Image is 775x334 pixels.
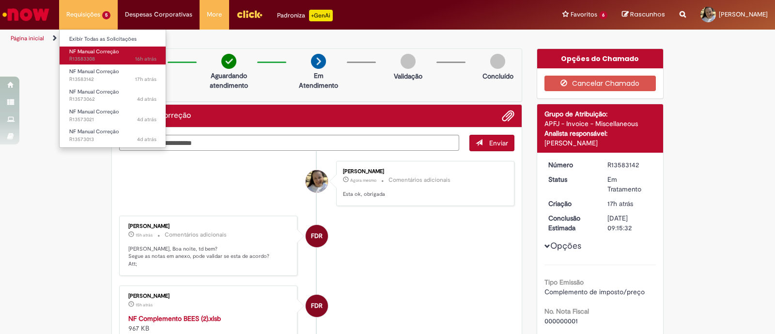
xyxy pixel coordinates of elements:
[128,314,290,333] div: 967 KB
[59,29,166,148] ul: Requisições
[537,49,664,68] div: Opções do Chamado
[544,128,656,138] div: Analista responsável:
[306,225,328,247] div: Fernando Da Rosa Moreira
[11,34,44,42] a: Página inicial
[544,307,589,316] b: No. Nota Fiscal
[544,76,656,91] button: Cancelar Chamado
[343,169,504,175] div: [PERSON_NAME]
[295,71,342,90] p: Em Atendimento
[60,34,166,45] a: Exibir Todas as Solicitações
[541,175,601,184] dt: Status
[541,213,601,233] dt: Conclusão Estimada
[135,76,156,83] time: 30/09/2025 17:09:24
[544,109,656,119] div: Grupo de Atribuição:
[544,119,656,128] div: APFJ - Invoice - Miscellaneous
[69,55,156,63] span: R13583308
[607,199,633,208] time: 30/09/2025 17:09:22
[137,116,156,123] time: 27/09/2025 12:55:20
[136,302,153,308] span: 15h atrás
[343,191,504,198] p: Esta ok, obrigada
[69,95,156,103] span: R13573062
[350,177,376,183] span: Agora mesmo
[571,10,597,19] span: Favoritos
[60,107,166,125] a: Aberto R13573021 : NF Manual Correção
[7,30,510,48] ul: Trilhas de página
[69,136,156,143] span: R13573013
[165,231,227,239] small: Comentários adicionais
[599,11,607,19] span: 6
[607,160,652,170] div: R13583142
[69,76,156,83] span: R13583142
[544,138,656,148] div: [PERSON_NAME]
[309,10,333,21] p: +GenAi
[136,232,153,238] span: 15h atrás
[306,295,328,317] div: Fernando Da Rosa Moreira
[69,128,119,135] span: NF Manual Correção
[125,10,192,19] span: Despesas Corporativas
[69,116,156,124] span: R13573021
[544,287,645,296] span: Complemento de imposto/preço
[544,278,584,286] b: Tipo Emissão
[60,47,166,64] a: Aberto R13583308 : NF Manual Correção
[205,71,252,90] p: Aguardando atendimento
[502,110,514,122] button: Adicionar anexos
[607,199,633,208] span: 17h atrás
[135,55,156,63] span: 16h atrás
[135,55,156,63] time: 30/09/2025 17:36:06
[630,10,665,19] span: Rascunhos
[719,10,768,18] span: [PERSON_NAME]
[60,87,166,105] a: Aberto R13573062 : NF Manual Correção
[236,7,263,21] img: click_logo_yellow_360x200.png
[311,54,326,69] img: arrow-next.png
[541,199,601,208] dt: Criação
[490,54,505,69] img: img-circle-grey.png
[401,54,416,69] img: img-circle-grey.png
[394,71,422,81] p: Validação
[607,175,652,194] div: Em Tratamento
[69,108,119,115] span: NF Manual Correção
[128,245,290,268] p: [PERSON_NAME], Boa noite, td bem? Segue as notas em anexo, pode validar se esta de acordo? Att;
[607,213,652,233] div: [DATE] 09:15:32
[306,170,328,192] div: Daniela Cristina Goncalves
[544,317,578,325] span: 000000001
[1,5,51,24] img: ServiceNow
[137,95,156,103] span: 4d atrás
[622,10,665,19] a: Rascunhos
[350,177,376,183] time: 01/10/2025 10:06:04
[69,48,119,55] span: NF Manual Correção
[60,66,166,84] a: Aberto R13583142 : NF Manual Correção
[311,294,323,318] span: FDR
[221,54,236,69] img: check-circle-green.png
[607,199,652,208] div: 30/09/2025 17:09:22
[69,68,119,75] span: NF Manual Correção
[102,11,110,19] span: 5
[128,223,290,229] div: [PERSON_NAME]
[277,10,333,21] div: Padroniza
[69,88,119,95] span: NF Manual Correção
[388,176,450,184] small: Comentários adicionais
[482,71,513,81] p: Concluído
[311,224,323,248] span: FDR
[541,160,601,170] dt: Número
[137,136,156,143] span: 4d atrás
[207,10,222,19] span: More
[489,139,508,147] span: Enviar
[135,76,156,83] span: 17h atrás
[469,135,514,151] button: Enviar
[128,314,221,323] a: NF Complemento BEES (2).xlsb
[60,127,166,144] a: Aberto R13573013 : NF Manual Correção
[136,232,153,238] time: 30/09/2025 18:51:54
[119,135,459,151] textarea: Digite sua mensagem aqui...
[128,293,290,299] div: [PERSON_NAME]
[137,95,156,103] time: 27/09/2025 13:24:46
[137,116,156,123] span: 4d atrás
[66,10,100,19] span: Requisições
